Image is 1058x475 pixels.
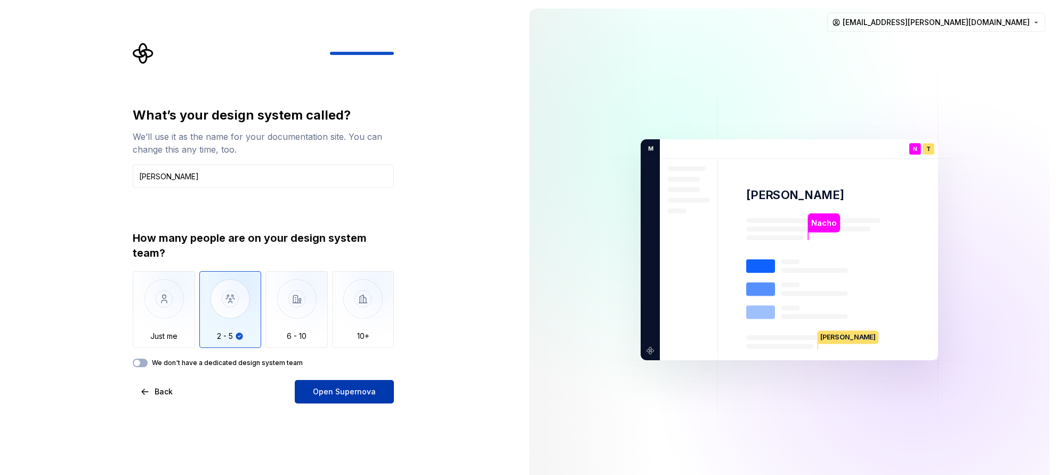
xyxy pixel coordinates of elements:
p: [PERSON_NAME] [818,330,878,344]
div: How many people are on your design system team? [133,231,394,260]
p: N [913,146,917,152]
button: Open Supernova [295,380,394,403]
span: Open Supernova [313,386,376,397]
p: M [644,144,653,154]
input: Design system name [133,164,394,188]
svg: Supernova Logo [133,43,154,64]
span: Back [155,386,173,397]
label: We don't have a dedicated design system team [152,359,303,367]
button: Back [133,380,182,403]
button: [EMAIL_ADDRESS][PERSON_NAME][DOMAIN_NAME] [827,13,1045,32]
div: T [923,143,934,155]
p: Nacho [811,217,836,229]
div: What’s your design system called? [133,107,394,124]
span: [EMAIL_ADDRESS][PERSON_NAME][DOMAIN_NAME] [843,17,1030,28]
p: [PERSON_NAME] [746,187,845,203]
div: We’ll use it as the name for your documentation site. You can change this any time, too. [133,130,394,156]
